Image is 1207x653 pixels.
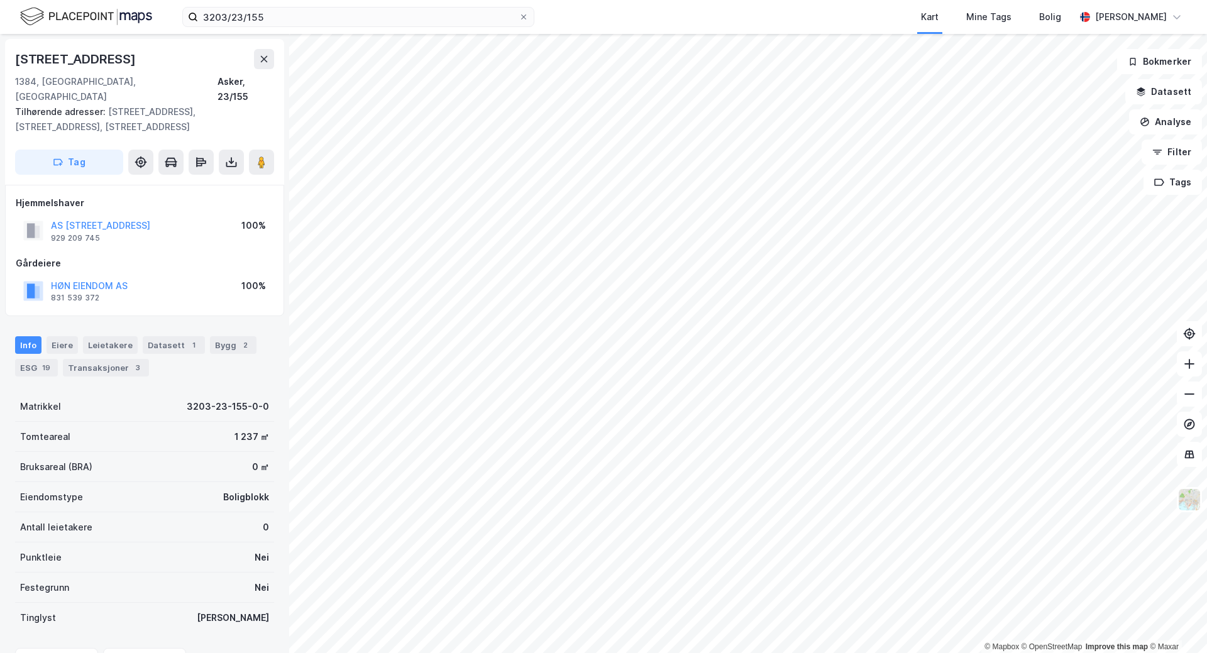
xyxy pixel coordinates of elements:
div: [PERSON_NAME] [1095,9,1167,25]
div: [PERSON_NAME] [197,610,269,625]
div: 0 [263,520,269,535]
a: Improve this map [1086,642,1148,651]
div: Mine Tags [966,9,1011,25]
div: 2 [239,339,251,351]
div: 100% [241,218,266,233]
iframe: Chat Widget [1144,593,1207,653]
div: Bygg [210,336,256,354]
a: Mapbox [984,642,1019,651]
div: Gårdeiere [16,256,273,271]
button: Filter [1142,140,1202,165]
div: Eiere [47,336,78,354]
button: Tag [15,150,123,175]
div: 929 209 745 [51,233,100,243]
span: Tilhørende adresser: [15,106,108,117]
div: Nei [255,580,269,595]
div: 831 539 372 [51,293,99,303]
a: OpenStreetMap [1022,642,1083,651]
img: logo.f888ab2527a4732fd821a326f86c7f29.svg [20,6,152,28]
div: Festegrunn [20,580,69,595]
button: Tags [1144,170,1202,195]
input: Søk på adresse, matrikkel, gårdeiere, leietakere eller personer [198,8,519,26]
button: Analyse [1129,109,1202,134]
img: Z [1177,488,1201,512]
div: Matrikkel [20,399,61,414]
div: Kontrollprogram for chat [1144,593,1207,653]
div: 1 [187,339,200,351]
div: [STREET_ADDRESS] [15,49,138,69]
button: Datasett [1125,79,1202,104]
div: Eiendomstype [20,490,83,505]
div: 3 [131,361,144,374]
div: 0 ㎡ [252,459,269,475]
div: Leietakere [83,336,138,354]
div: 1384, [GEOGRAPHIC_DATA], [GEOGRAPHIC_DATA] [15,74,218,104]
div: Tomteareal [20,429,70,444]
div: ESG [15,359,58,376]
div: Hjemmelshaver [16,195,273,211]
div: Transaksjoner [63,359,149,376]
div: Punktleie [20,550,62,565]
div: 3203-23-155-0-0 [187,399,269,414]
div: 100% [241,278,266,294]
button: Bokmerker [1117,49,1202,74]
div: Asker, 23/155 [218,74,274,104]
div: 19 [40,361,53,374]
div: [STREET_ADDRESS], [STREET_ADDRESS], [STREET_ADDRESS] [15,104,264,134]
div: Bolig [1039,9,1061,25]
div: Tinglyst [20,610,56,625]
div: Nei [255,550,269,565]
div: Bruksareal (BRA) [20,459,92,475]
div: Datasett [143,336,205,354]
div: Kart [921,9,939,25]
div: Antall leietakere [20,520,92,535]
div: Boligblokk [223,490,269,505]
div: Info [15,336,41,354]
div: 1 237 ㎡ [234,429,269,444]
